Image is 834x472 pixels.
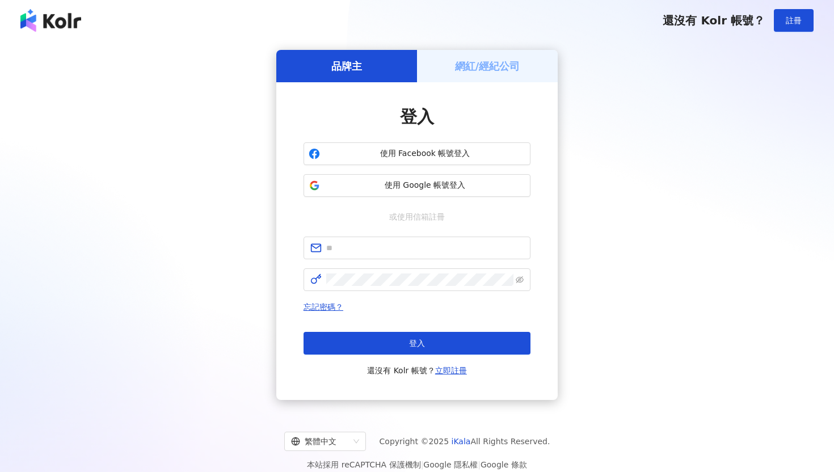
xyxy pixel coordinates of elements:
span: 登入 [409,339,425,348]
span: 本站採用 reCAPTCHA 保護機制 [307,458,526,471]
h5: 品牌主 [331,59,362,73]
h5: 網紅/經紀公司 [455,59,520,73]
div: 繁體中文 [291,432,349,450]
span: 還沒有 Kolr 帳號？ [367,364,467,377]
a: Google 隱私權 [423,460,478,469]
span: 或使用信箱註冊 [381,210,453,223]
span: 還沒有 Kolr 帳號？ [663,14,765,27]
a: Google 條款 [481,460,527,469]
span: | [421,460,424,469]
span: 使用 Facebook 帳號登入 [325,148,525,159]
a: 忘記密碼？ [304,302,343,311]
button: 使用 Facebook 帳號登入 [304,142,530,165]
a: 立即註冊 [435,366,467,375]
img: logo [20,9,81,32]
button: 登入 [304,332,530,355]
button: 註冊 [774,9,814,32]
span: eye-invisible [516,276,524,284]
span: 使用 Google 帳號登入 [325,180,525,191]
span: 登入 [400,107,434,127]
span: Copyright © 2025 All Rights Reserved. [380,435,550,448]
a: iKala [452,437,471,446]
span: | [478,460,481,469]
span: 註冊 [786,16,802,25]
button: 使用 Google 帳號登入 [304,174,530,197]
